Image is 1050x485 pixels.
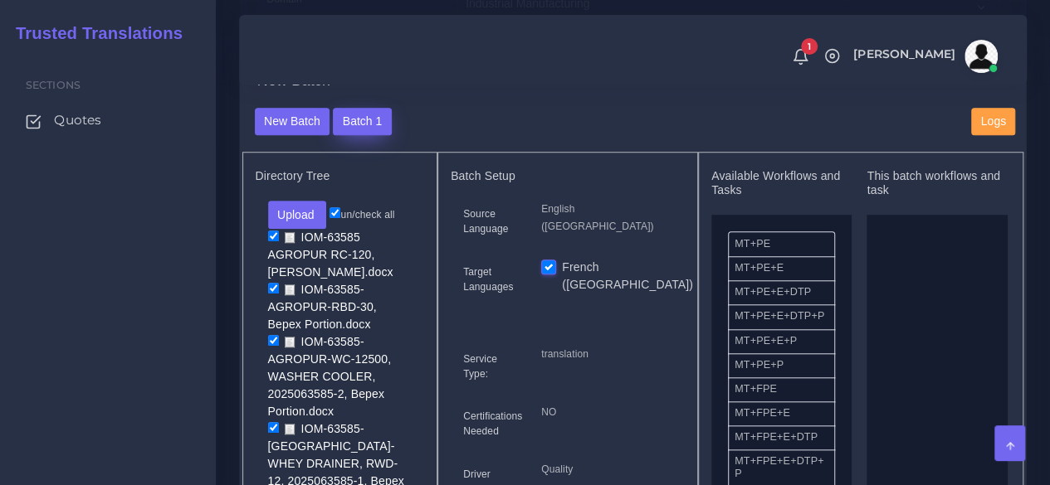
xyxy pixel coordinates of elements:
[463,467,491,482] label: Driver
[728,231,835,257] li: MT+PE
[541,461,672,478] p: Quality
[463,264,516,294] label: Target Languages
[971,108,1015,136] button: Logs
[4,20,183,47] a: Trusted Translations
[463,352,516,381] label: Service Type:
[268,281,377,332] a: IOM-63585-AGROPUR-RBD-30, Bepex Portion.docx
[330,207,394,222] label: un/check all
[562,259,693,293] label: French ([GEOGRAPHIC_DATA])
[4,23,183,43] h2: Trusted Translations
[26,79,81,91] span: Sections
[728,401,835,426] li: MT+FPE+E
[463,206,516,236] label: Source Language
[728,256,835,281] li: MT+PE+E
[786,47,815,65] a: 1
[845,40,1004,73] a: [PERSON_NAME]avatar
[256,169,425,183] h5: Directory Tree
[541,201,672,235] p: English ([GEOGRAPHIC_DATA])
[12,103,203,138] a: Quotes
[728,353,835,378] li: MT+PE+P
[711,169,852,197] h5: Available Workflows and Tasks
[333,114,391,127] a: Batch 1
[965,40,998,73] img: avatar
[853,48,955,60] span: [PERSON_NAME]
[268,333,392,419] a: IOM-63585-AGROPUR-WC-12500, WASHER COOLER, 2025063585-2, Bepex Portion.docx
[330,207,340,218] input: un/check all
[255,108,330,136] button: New Batch
[463,409,522,439] label: Certifications Needed
[728,377,835,402] li: MT+FPE
[728,329,835,354] li: MT+PE+E+P
[451,169,685,183] h5: Batch Setup
[801,38,818,55] span: 1
[268,201,327,229] button: Upload
[333,108,391,136] button: Batch 1
[728,280,835,305] li: MT+PE+E+DTP
[728,304,835,329] li: MT+PE+E+DTP+P
[255,114,330,127] a: New Batch
[54,111,101,129] span: Quotes
[268,229,399,279] a: IOM-63585 AGROPUR RC-120, [PERSON_NAME].docx
[867,169,1007,197] h5: This batch workflows and task
[981,114,1006,128] span: Logs
[728,425,835,450] li: MT+FPE+E+DTP
[541,404,672,421] p: NO
[541,346,672,363] p: translation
